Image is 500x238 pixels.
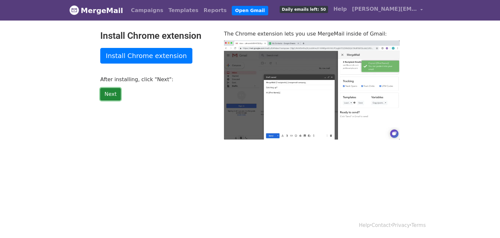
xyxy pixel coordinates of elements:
[352,5,417,13] span: [PERSON_NAME][EMAIL_ADDRESS][PERSON_NAME][DOMAIN_NAME]
[69,5,79,15] img: MergeMail logo
[359,222,370,228] a: Help
[277,3,331,16] a: Daily emails left: 50
[349,3,425,18] a: [PERSON_NAME][EMAIL_ADDRESS][PERSON_NAME][DOMAIN_NAME]
[100,76,214,83] p: After installing, click "Next":
[331,3,349,16] a: Help
[100,30,214,41] h2: Install Chrome extension
[166,4,201,17] a: Templates
[392,222,410,228] a: Privacy
[372,222,391,228] a: Contact
[280,6,328,13] span: Daily emails left: 50
[69,4,123,17] a: MergeMail
[201,4,229,17] a: Reports
[100,88,121,100] a: Next
[100,48,192,64] a: Install Chrome extension
[411,222,426,228] a: Terms
[128,4,166,17] a: Campaigns
[467,207,500,238] iframe: Chat Widget
[224,30,400,37] p: The Chrome extension lets you use MergeMail inside of Gmail:
[232,6,268,15] a: Open Gmail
